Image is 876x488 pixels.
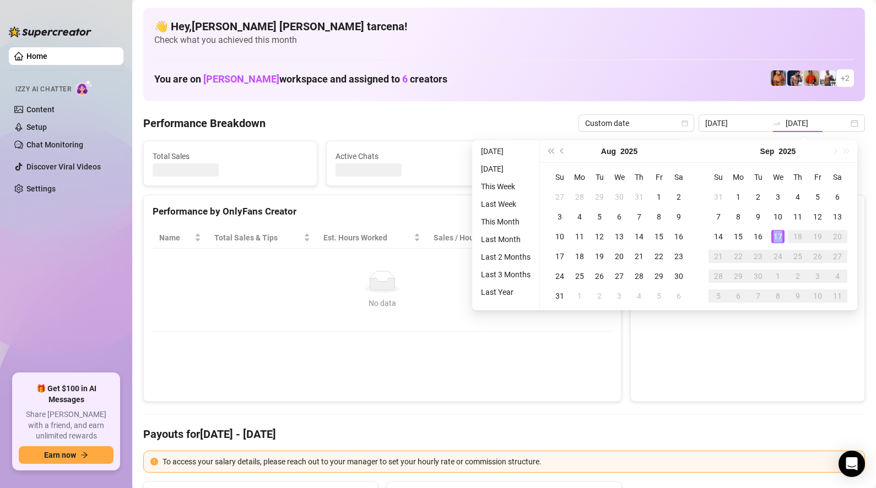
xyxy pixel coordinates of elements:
span: Custom date [585,115,688,131]
button: Earn nowarrow-right [19,446,113,464]
span: Check what you achieved this month [154,34,854,46]
div: Performance by OnlyFans Creator [153,204,612,219]
div: Open Intercom Messenger [839,451,865,477]
img: Justin [804,70,819,86]
div: Sales by OnlyFans Creator [640,204,856,219]
a: Chat Monitoring [26,140,83,149]
a: Content [26,105,55,114]
span: Sales / Hour [434,232,495,244]
h4: Payouts for [DATE] - [DATE] [143,426,865,442]
span: Messages Sent [518,150,673,162]
span: swap-right [772,119,781,128]
input: Start date [705,117,768,129]
span: Earn now [44,451,76,459]
span: Chat Conversion [517,232,597,244]
div: No data [164,297,601,309]
span: exclamation-circle [150,458,158,465]
span: Share [PERSON_NAME] with a friend, and earn unlimited rewards [19,409,113,442]
img: JG [771,70,786,86]
img: logo-BBDzfeDw.svg [9,26,91,37]
span: Total Sales & Tips [214,232,301,244]
span: Total Sales [153,150,308,162]
img: JUSTIN [820,70,836,86]
th: Sales / Hour [427,227,510,249]
a: Setup [26,123,47,131]
span: Izzy AI Chatter [15,84,71,95]
h4: Performance Breakdown [143,116,266,131]
span: to [772,119,781,128]
span: 6 [402,73,408,85]
input: End date [786,117,848,129]
th: Chat Conversion [510,227,613,249]
span: 🎁 Get $100 in AI Messages [19,383,113,405]
span: arrow-right [80,451,88,459]
th: Total Sales & Tips [208,227,317,249]
img: Axel [787,70,803,86]
span: calendar [682,120,688,127]
div: Est. Hours Worked [323,232,412,244]
th: Name [153,227,208,249]
a: Discover Viral Videos [26,162,101,171]
h1: You are on workspace and assigned to creators [154,73,447,85]
a: Settings [26,184,56,193]
span: Name [159,232,192,244]
img: AI Chatter [75,80,93,96]
a: Home [26,52,47,61]
h4: 👋 Hey, [PERSON_NAME] [PERSON_NAME] tarcena ! [154,19,854,34]
span: Active Chats [336,150,491,162]
span: + 2 [841,72,850,84]
div: To access your salary details, please reach out to your manager to set your hourly rate or commis... [163,456,858,468]
span: [PERSON_NAME] [203,73,279,85]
